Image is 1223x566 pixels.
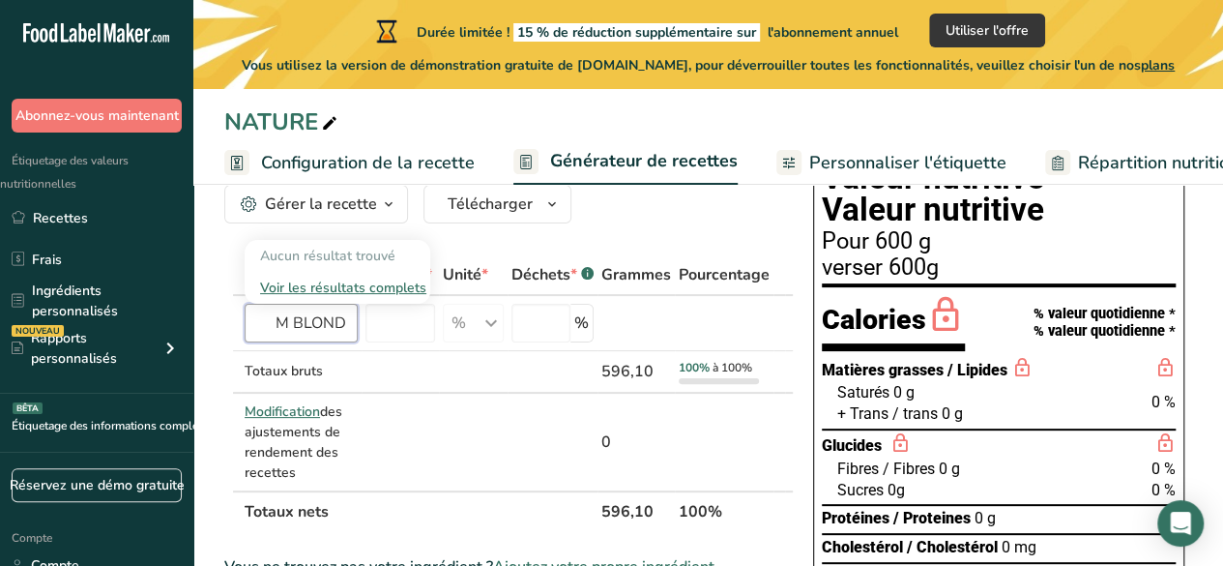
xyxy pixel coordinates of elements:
[809,151,1006,174] font: Personnaliser l'étiquette
[679,264,770,285] font: Pourcentage
[601,432,611,453] font: 0
[32,282,118,320] font: Ingrédients personnalisés
[245,272,430,304] div: Voir les résultats complets
[1034,306,1176,322] font: % valeur quotidienne *
[822,361,944,379] font: Matières grasses
[837,404,888,423] font: + Trans
[929,14,1045,47] button: Utiliser l'offre
[224,141,475,185] a: Configuration de la recette
[423,185,571,223] button: Télécharger
[245,304,358,343] input: Ajouter un ingrédient
[242,56,1141,74] font: Vous utilisez la version de démonstration gratuite de [DOMAIN_NAME], pour déverrouiller toutes le...
[12,530,52,546] font: Compte
[12,99,182,133] button: Abonnez-vous maintenant
[245,402,320,421] font: Modification
[1141,56,1175,74] font: plans
[822,227,931,254] font: Pour 600 g
[906,383,915,402] font: g
[245,501,329,522] font: Totaux nets
[1151,393,1176,411] font: 0 %
[888,481,896,499] font: 0
[245,362,323,380] font: Totaux bruts
[550,149,738,172] font: Générateur de recettes
[32,251,62,269] font: Frais
[1151,460,1176,478] font: 0 %
[33,209,88,227] font: Recettes
[15,325,60,337] font: NOUVEAU
[261,151,475,174] font: Configuration de la recette
[601,264,671,285] font: Grammes
[601,501,654,522] font: 596,10
[896,481,905,499] font: g
[946,21,1029,40] font: Utiliser l'offre
[975,509,996,527] font: 0 g
[942,404,963,423] font: 0 g
[417,23,510,42] font: Durée limitée !
[822,436,882,455] font: Glucides
[713,360,752,375] font: à 100%
[822,509,889,527] font: Protéines
[892,404,938,423] font: / trans
[837,383,889,402] font: Saturés
[883,460,935,478] font: / Fibres
[260,247,395,265] font: Aucun résultat trouvé
[15,106,179,125] font: Abonnez-vous maintenant
[822,191,1044,228] font: Valeur nutritive
[947,361,1007,379] font: / Lipides
[822,303,926,336] font: Calories
[679,360,710,375] font: 100%
[837,460,879,478] font: Fibres
[12,468,182,502] a: Réservez une démo gratuite
[16,402,39,414] font: BÊTA
[601,361,654,382] font: 596,10
[448,194,533,215] font: Télécharger
[245,402,342,482] font: des ajustements de rendement des recettes
[265,194,377,215] font: Gérer la recette
[224,106,318,137] font: NATURE
[511,264,570,285] font: Déchets
[10,476,185,494] font: Réservez une démo gratuite
[907,538,998,556] font: / Cholestérol
[776,141,1006,185] a: Personnaliser l'étiquette
[260,279,426,297] font: Voir les résultats complets
[443,264,481,285] font: Unité
[679,501,722,522] font: 100%
[1151,481,1176,499] font: 0 %
[893,509,971,527] font: / Proteines
[1034,323,1176,340] font: % valeur quotidienne *
[939,460,960,478] font: 0 g
[768,23,898,42] font: l'abonnement annuel
[893,383,902,402] font: 0
[224,185,408,223] button: Gérer la recette
[822,538,903,556] font: Cholestérol
[837,481,884,499] font: Sucres
[517,23,756,42] font: 15 % de réduction supplémentaire sur
[12,418,248,433] font: Étiquetage des informations complémentaires
[1002,538,1036,556] font: 0 mg
[31,329,117,368] font: Rapports personnalisés
[822,253,939,281] font: verser 600g
[513,139,738,186] a: Générateur de recettes
[1157,500,1204,547] div: Ouvrir Intercom Messenger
